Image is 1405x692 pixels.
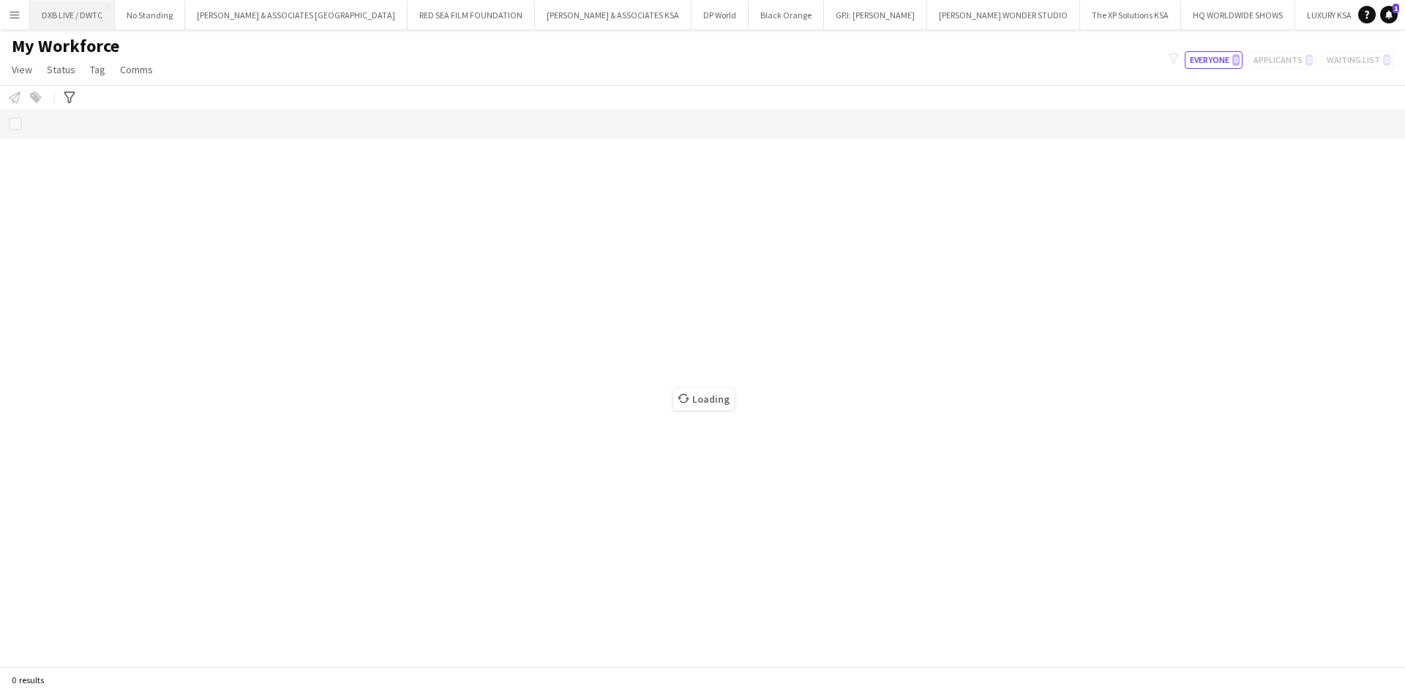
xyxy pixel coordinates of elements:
span: Comms [120,63,153,76]
span: View [12,63,32,76]
button: No Standing [115,1,185,29]
button: DXB LIVE / DWTC [30,1,115,29]
button: Black Orange [749,1,824,29]
a: View [6,60,38,79]
button: HQ WORLDWIDE SHOWS [1181,1,1295,29]
button: The XP Solutions KSA [1080,1,1181,29]
button: RED SEA FILM FOUNDATION [408,1,535,29]
a: Comms [114,60,159,79]
span: My Workforce [12,35,119,57]
a: Status [41,60,81,79]
app-action-btn: Advanced filters [61,89,78,106]
button: [PERSON_NAME] & ASSOCIATES [GEOGRAPHIC_DATA] [185,1,408,29]
button: GPJ: [PERSON_NAME] [824,1,927,29]
button: Everyone0 [1185,51,1243,69]
button: [PERSON_NAME] & ASSOCIATES KSA [535,1,692,29]
a: 1 [1380,6,1398,23]
span: 0 [1232,54,1240,66]
button: LUXURY KSA [1295,1,1364,29]
a: Tag [84,60,111,79]
span: Status [47,63,75,76]
span: 1 [1393,4,1399,13]
button: DP World [692,1,749,29]
span: Tag [90,63,105,76]
button: [PERSON_NAME] WONDER STUDIO [927,1,1080,29]
span: Loading [673,388,734,410]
